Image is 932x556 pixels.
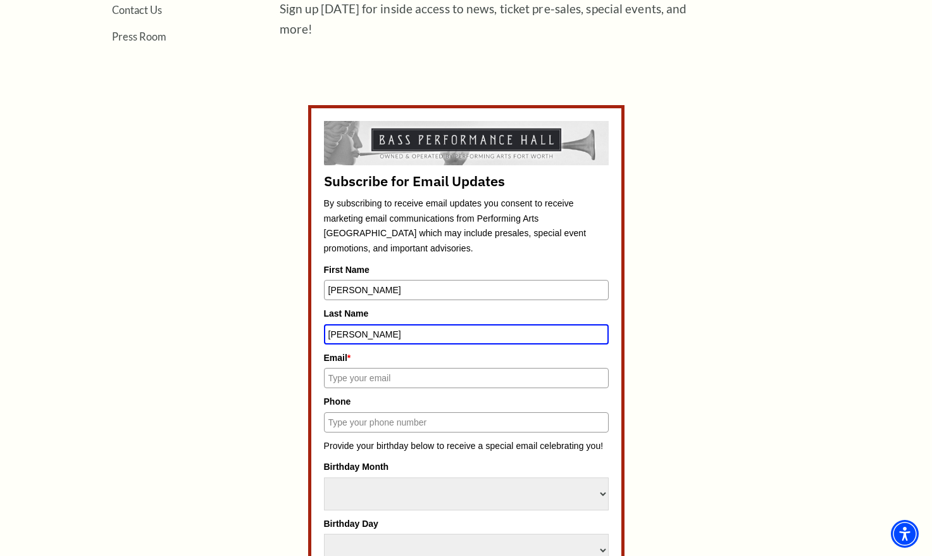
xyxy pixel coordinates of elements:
title: Subscribe for Email Updates [324,172,609,190]
p: Provide your birthday below to receive a special email celebrating you! [324,439,609,454]
img: By subscribing to receive email updates you consent to receive marketing email communications fro... [324,121,609,165]
input: Type your last name [324,324,609,344]
div: Accessibility Menu [891,520,919,548]
input: Type your email [324,368,609,388]
label: Birthday Month [324,460,609,474]
input: Type your phone number [324,412,609,433]
label: Birthday Day [324,517,609,531]
label: Email [324,351,609,365]
a: Press Room [112,30,166,42]
label: Last Name [324,306,609,320]
label: First Name [324,263,609,277]
label: Phone [324,395,609,408]
input: Type your first name [324,280,609,300]
p: By subscribing to receive email updates you consent to receive marketing email communications fro... [324,196,609,256]
a: Contact Us [112,4,162,16]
